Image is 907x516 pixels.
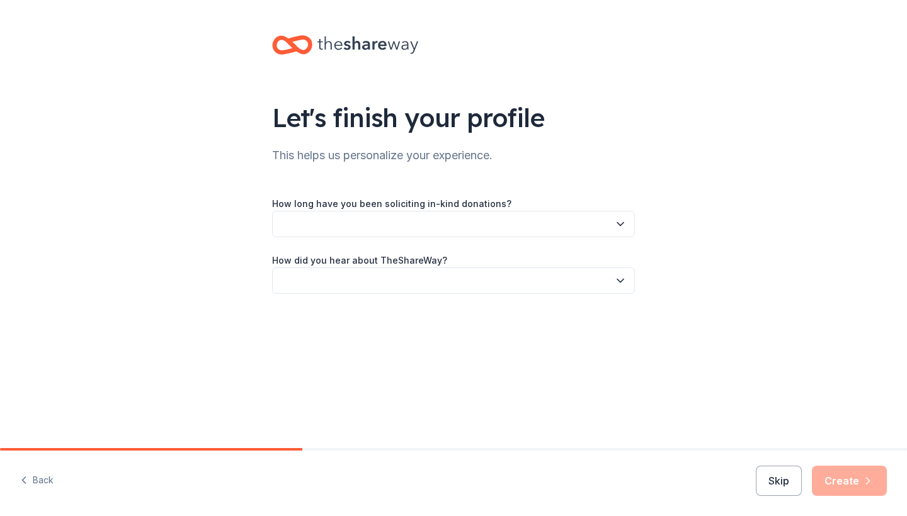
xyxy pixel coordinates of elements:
[272,100,635,135] div: Let's finish your profile
[272,254,447,267] label: How did you hear about TheShareWay?
[272,198,511,210] label: How long have you been soliciting in-kind donations?
[272,145,635,165] div: This helps us personalize your experience.
[20,468,54,494] button: Back
[756,466,802,496] button: Skip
